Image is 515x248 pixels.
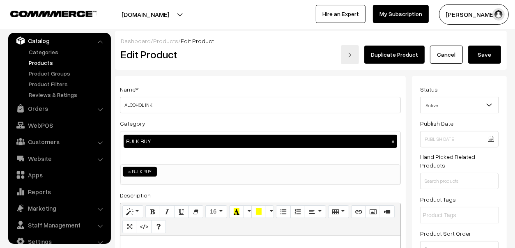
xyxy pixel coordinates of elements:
label: Status [420,85,438,94]
span: Active [420,97,499,113]
button: Italic (CTRL+I) [160,205,175,218]
span: × [128,168,131,175]
label: Description [120,191,151,200]
span: 16 [210,208,216,215]
button: Style [122,205,143,218]
a: Customers [10,134,108,149]
a: Catalog [10,33,108,48]
label: Name [120,85,138,94]
button: Font Size [205,205,227,218]
button: More Color [266,205,274,218]
button: × [389,138,397,145]
input: Search products [420,173,499,189]
button: Table [328,205,349,218]
input: Product Tags [423,211,494,220]
a: WebPOS [10,118,108,133]
img: COMMMERCE [10,11,97,17]
a: My Subscription [373,5,429,23]
div: / / [121,37,501,45]
a: Products [27,58,108,67]
button: Ordered list (CTRL+SHIFT+NUM8) [290,205,305,218]
a: Reports [10,184,108,199]
a: Website [10,151,108,166]
img: user [492,8,505,21]
input: Name [120,97,401,113]
label: Category [120,119,145,128]
a: Product Groups [27,69,108,78]
button: [DOMAIN_NAME] [93,4,198,25]
button: More Color [244,205,252,218]
button: Save [468,46,501,64]
a: Orders [10,101,108,116]
label: Publish Date [420,119,453,128]
div: BULK BUY [124,135,397,148]
a: COMMMERCE [10,8,82,18]
button: Recent Color [229,205,244,218]
a: Marketing [10,201,108,216]
label: Product Sort Order [420,229,471,238]
button: Remove Font Style (CTRL+\) [189,205,203,218]
button: Bold (CTRL+B) [145,205,160,218]
label: Product Tags [420,195,456,204]
a: Hire an Expert [316,5,366,23]
button: Code View [137,220,152,233]
input: Publish Date [420,131,499,147]
a: Reviews & Ratings [27,90,108,99]
a: Products [153,37,178,44]
img: right-arrow.png [347,53,352,57]
span: Edit Product [181,37,214,44]
a: Product Filters [27,80,108,88]
button: Picture [366,205,380,218]
a: Duplicate Product [364,46,425,64]
a: Apps [10,168,108,182]
button: Full Screen [122,220,137,233]
a: Cancel [430,46,463,64]
button: Link (CTRL+K) [351,205,366,218]
button: [PERSON_NAME]… [439,4,509,25]
button: Unordered list (CTRL+SHIFT+NUM7) [276,205,291,218]
button: Paragraph [305,205,326,218]
button: Help [151,220,166,233]
button: Video [380,205,395,218]
a: Staff Management [10,218,108,232]
label: Hand Picked Related Products [420,152,499,170]
button: Background Color [251,205,266,218]
a: Dashboard [121,37,151,44]
span: Active [421,98,498,113]
h2: Edit Product [121,48,272,61]
button: Underline (CTRL+U) [174,205,189,218]
a: Categories [27,48,108,56]
li: BULK BUY [123,167,157,177]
